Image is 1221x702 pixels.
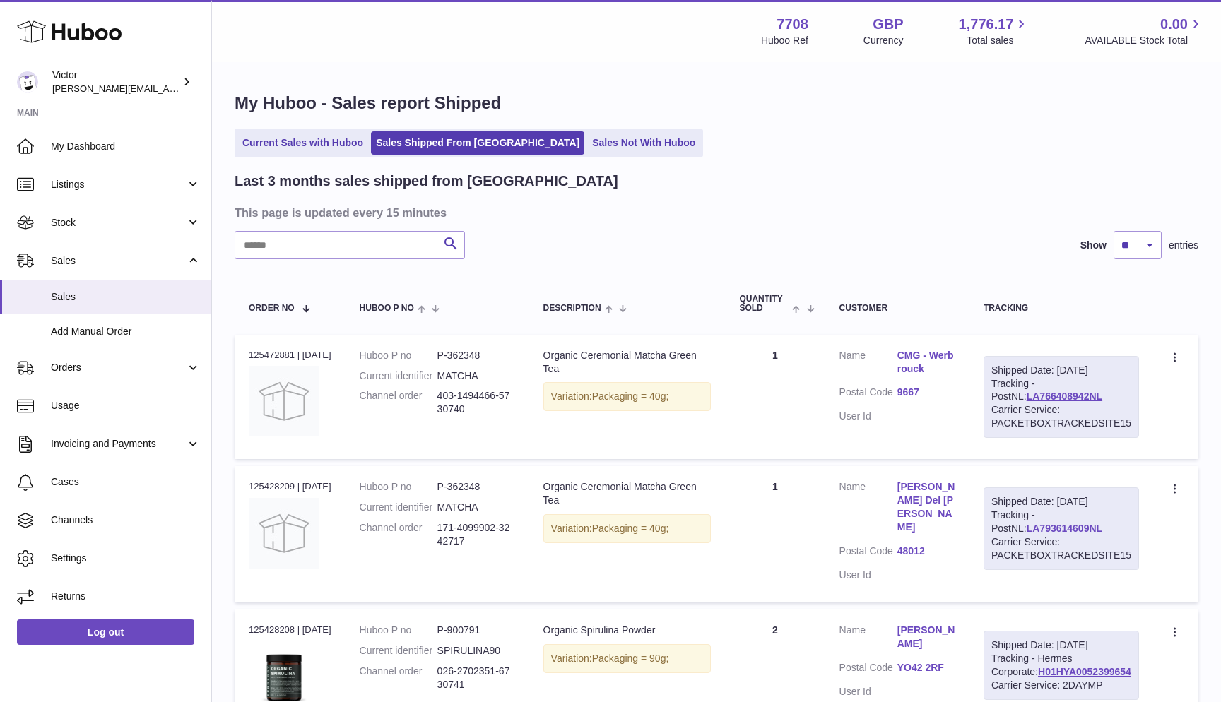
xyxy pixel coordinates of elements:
[761,34,808,47] div: Huboo Ref
[437,644,515,658] dd: SPIRULINA90
[959,15,1014,34] span: 1,776.17
[360,624,437,637] dt: Huboo P no
[51,290,201,304] span: Sales
[1169,239,1198,252] span: entries
[984,631,1139,700] div: Tracking - Hermes Corporate:
[543,382,712,411] div: Variation:
[991,403,1131,430] div: Carrier Service: PACKETBOXTRACKEDSITE15
[991,535,1131,562] div: Carrier Service: PACKETBOXTRACKEDSITE15
[839,685,897,698] dt: User Id
[360,521,437,548] dt: Channel order
[52,83,283,94] span: [PERSON_NAME][EMAIL_ADDRESS][DOMAIN_NAME]
[437,389,515,416] dd: 403-1494466-5730740
[777,15,808,34] strong: 7708
[897,480,955,534] a: [PERSON_NAME] Del [PERSON_NAME]
[371,131,584,155] a: Sales Shipped From [GEOGRAPHIC_DATA]
[51,325,201,338] span: Add Manual Order
[991,679,1131,692] div: Carrier Service: 2DAYMP
[437,665,515,691] dd: 026-2702351-6730741
[51,437,186,451] span: Invoicing and Payments
[739,295,789,313] span: Quantity Sold
[51,552,201,565] span: Settings
[839,386,897,403] dt: Postal Code
[360,389,437,416] dt: Channel order
[897,545,955,558] a: 48012
[437,521,515,548] dd: 171-4099902-3242717
[839,304,955,313] div: Customer
[360,665,437,691] dt: Channel order
[543,644,712,673] div: Variation:
[235,172,618,191] h2: Last 3 months sales shipped from [GEOGRAPHIC_DATA]
[897,661,955,674] a: YO42 2RF
[1085,34,1204,47] span: AVAILABLE Stock Total
[839,624,897,654] dt: Name
[360,644,437,658] dt: Current identifier
[725,335,825,459] td: 1
[543,480,712,507] div: Organic Ceremonial Matcha Green Tea
[360,369,437,383] dt: Current identifier
[249,349,331,362] div: 125472881 | [DATE]
[984,304,1139,313] div: Tracking
[51,513,201,527] span: Channels
[839,661,897,678] dt: Postal Code
[51,140,201,153] span: My Dashboard
[991,364,1131,377] div: Shipped Date: [DATE]
[249,498,319,569] img: no-photo.jpg
[237,131,368,155] a: Current Sales with Huboo
[1027,523,1102,534] a: LA793614609NL
[991,495,1131,508] div: Shipped Date: [DATE]
[437,480,515,494] dd: P-362348
[360,349,437,362] dt: Huboo P no
[967,34,1030,47] span: Total sales
[52,69,179,95] div: Victor
[897,349,955,376] a: CMG - Werbrouck
[249,480,331,493] div: 125428209 | [DATE]
[984,356,1139,438] div: Tracking - PostNL:
[249,304,295,313] span: Order No
[360,480,437,494] dt: Huboo P no
[437,369,515,383] dd: MATCHA
[51,475,201,489] span: Cases
[249,366,319,436] img: no-photo.jpg
[839,410,897,423] dt: User Id
[51,590,201,603] span: Returns
[592,653,669,664] span: Packaging = 90g;
[437,501,515,514] dd: MATCHA
[235,205,1195,220] h3: This page is updated every 15 minutes
[51,178,186,191] span: Listings
[839,569,897,582] dt: User Id
[587,131,700,155] a: Sales Not With Huboo
[725,466,825,602] td: 1
[1085,15,1204,47] a: 0.00 AVAILABLE Stock Total
[897,386,955,399] a: 9667
[437,624,515,637] dd: P-900791
[51,254,186,268] span: Sales
[543,304,601,313] span: Description
[959,15,1030,47] a: 1,776.17 Total sales
[17,619,194,645] a: Log out
[360,501,437,514] dt: Current identifier
[839,545,897,561] dt: Postal Code
[873,15,903,34] strong: GBP
[51,399,201,412] span: Usage
[1080,239,1107,252] label: Show
[1038,666,1131,677] a: H01HYA0052399654
[839,480,897,537] dt: Name
[543,349,712,376] div: Organic Ceremonial Matcha Green Tea
[592,523,669,534] span: Packaging = 40g;
[984,487,1139,569] div: Tracking - PostNL:
[839,349,897,379] dt: Name
[897,624,955,650] a: [PERSON_NAME]
[592,391,669,402] span: Packaging = 40g;
[543,624,712,637] div: Organic Spirulina Powder
[235,92,1198,114] h1: My Huboo - Sales report Shipped
[1027,391,1102,402] a: LA766408942NL
[360,304,414,313] span: Huboo P no
[249,624,331,636] div: 125428208 | [DATE]
[863,34,904,47] div: Currency
[543,514,712,543] div: Variation:
[51,361,186,374] span: Orders
[51,216,186,230] span: Stock
[437,349,515,362] dd: P-362348
[1160,15,1188,34] span: 0.00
